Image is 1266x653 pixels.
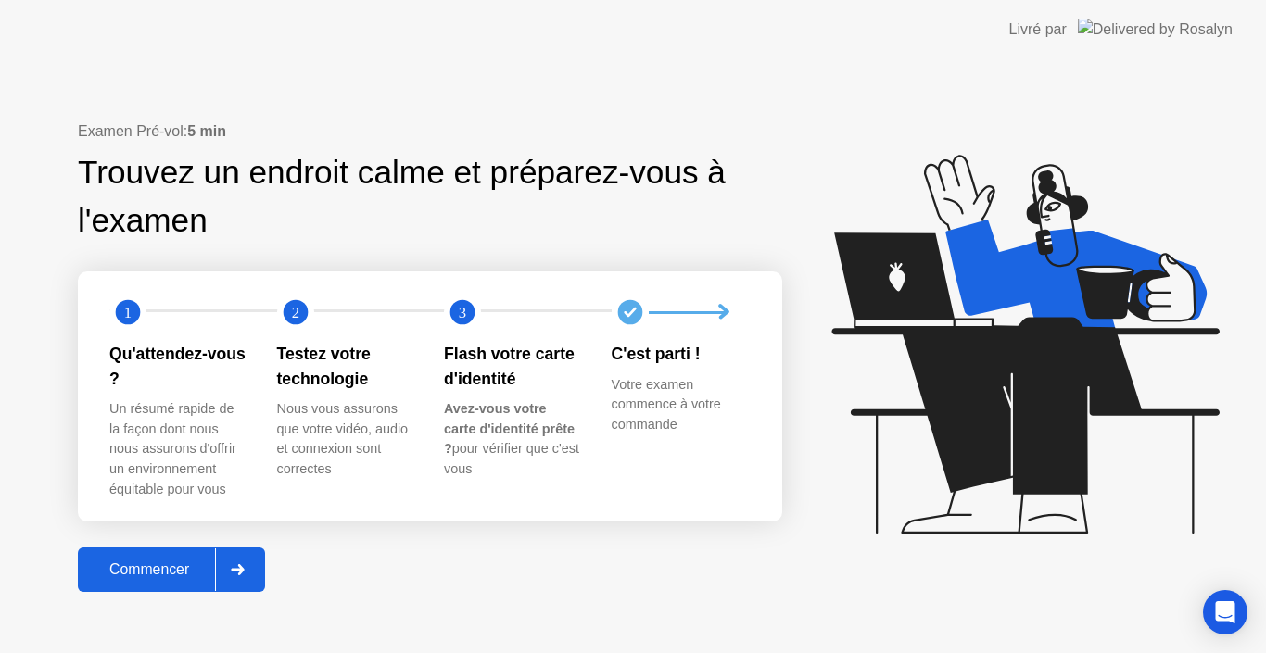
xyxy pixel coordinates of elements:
div: pour vérifier que c'est vous [444,399,582,479]
div: Examen Pré-vol: [78,120,782,143]
div: Livré par [1009,19,1067,41]
button: Commencer [78,547,265,592]
div: Commencer [83,561,215,578]
b: 5 min [187,123,226,139]
div: Flash votre carte d'identité [444,342,582,391]
div: Testez votre technologie [277,342,415,391]
text: 1 [124,304,132,321]
div: Trouvez un endroit calme et préparez-vous à l'examen [78,148,731,246]
div: C'est parti ! [612,342,750,366]
div: Nous vous assurons que votre vidéo, audio et connexion sont correctes [277,399,415,479]
b: Avez-vous votre carte d'identité prête ? [444,401,575,456]
text: 2 [291,304,298,321]
img: Delivered by Rosalyn [1078,19,1233,40]
div: Qu'attendez-vous ? [109,342,247,391]
text: 3 [459,304,466,321]
div: Open Intercom Messenger [1203,590,1247,634]
div: Votre examen commence à votre commande [612,375,750,435]
div: Un résumé rapide de la façon dont nous nous assurons d'offrir un environnement équitable pour vous [109,399,247,499]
